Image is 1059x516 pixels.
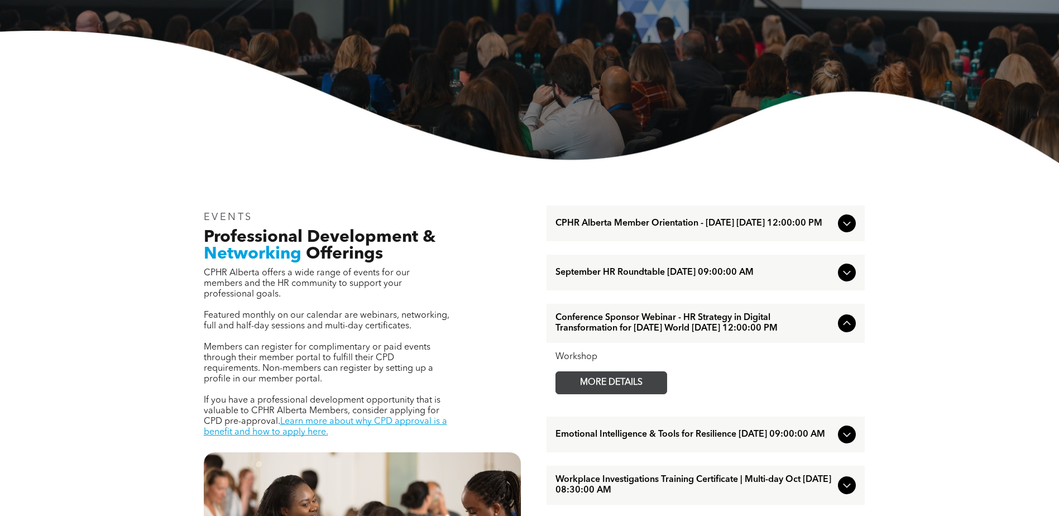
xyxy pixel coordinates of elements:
[555,313,833,334] span: Conference Sponsor Webinar - HR Strategy in Digital Transformation for [DATE] World [DATE] 12:00:...
[204,269,410,299] span: CPHR Alberta offers a wide range of events for our members and the HR community to support your p...
[306,246,383,262] span: Offerings
[567,372,655,394] span: MORE DETAILS
[555,218,833,229] span: CPHR Alberta Member Orientation - [DATE] [DATE] 12:00:00 PM
[204,311,449,331] span: Featured monthly on our calendar are webinars, networking, full and half-day sessions and multi-d...
[555,429,833,440] span: Emotional Intelligence & Tools for Resilience [DATE] 09:00:00 AM
[555,475,833,496] span: Workplace Investigations Training Certificate | Multi-day Oct [DATE] 08:30:00 AM
[204,212,253,222] span: EVENTS
[204,229,435,246] span: Professional Development &
[204,246,301,262] span: Networking
[204,396,440,426] span: If you have a professional development opportunity that is valuable to CPHR Alberta Members, cons...
[555,352,856,362] div: Workshop
[555,267,833,278] span: September HR Roundtable [DATE] 09:00:00 AM
[204,417,447,437] a: Learn more about why CPD approval is a benefit and how to apply here.
[555,371,667,394] a: MORE DETAILS
[204,343,433,384] span: Members can register for complimentary or paid events through their member portal to fulfill thei...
